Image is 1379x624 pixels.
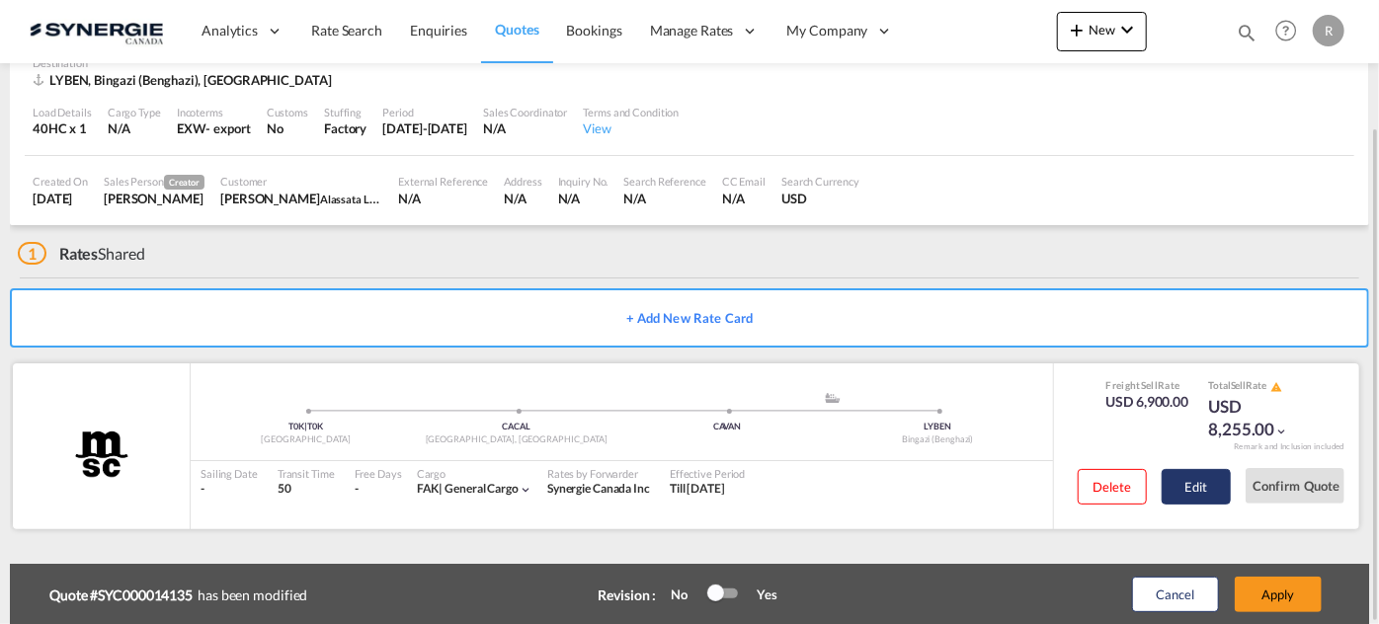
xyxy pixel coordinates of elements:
div: Total Rate [1208,378,1307,394]
button: Delete [1078,469,1147,505]
div: Revision : [598,585,656,604]
div: [GEOGRAPHIC_DATA], [GEOGRAPHIC_DATA] [411,433,621,446]
div: Rates by Forwarder [547,466,650,481]
md-icon: icon-chevron-down [1275,425,1289,438]
md-icon: assets/icons/custom/ship-fill.svg [821,393,845,403]
img: 1f56c880d42311ef80fc7dca854c8e59.png [30,9,163,53]
div: Cargo [417,466,532,481]
div: Stuffing [324,105,366,119]
div: - export [206,119,251,137]
div: Customs [267,105,308,119]
div: has been modified [49,580,561,609]
div: No [267,119,308,137]
div: N/A [504,190,541,207]
span: | [439,481,443,496]
span: T0K [288,421,307,431]
span: Bookings [567,22,622,39]
button: + Add New Rate Card [10,288,1369,348]
span: T0K [307,421,323,431]
md-icon: icon-alert [1270,381,1282,393]
div: Sales Person [104,174,204,190]
div: Created On [33,174,88,189]
div: USD 8,255.00 [1208,395,1307,442]
div: N/A [624,190,706,207]
button: Apply [1235,577,1322,612]
div: Maher Makram [220,190,382,207]
div: Help [1269,14,1313,49]
span: Analytics [202,21,258,40]
span: Manage Rates [650,21,734,40]
span: Enquiries [410,22,467,39]
button: icon-alert [1268,379,1282,394]
span: 1 [18,242,46,265]
div: icon-magnify [1236,22,1257,51]
div: Sales Coordinator [483,105,567,119]
div: Remark and Inclusion included [1219,441,1359,452]
span: Till [DATE] [670,481,725,496]
div: Sailing Date [201,466,258,481]
div: Incoterms [177,105,251,119]
md-icon: icon-chevron-down [1115,18,1139,41]
md-icon: icon-plus 400-fg [1065,18,1089,41]
div: CAVAN [622,421,833,433]
img: MSC [73,429,130,479]
div: CACAL [411,421,621,433]
div: N/A [108,119,161,137]
div: Shared [18,243,145,265]
button: icon-plus 400-fgNewicon-chevron-down [1057,12,1147,51]
span: Rate Search [311,22,382,39]
div: Bingazi (Benghazi) [833,433,1043,446]
span: | [304,421,307,431]
div: 50 [278,481,335,498]
span: New [1065,22,1139,38]
div: 31 Aug 2025 [382,119,467,137]
button: Cancel [1132,577,1219,612]
span: Rates [59,244,99,263]
span: Alassata Logistics [320,191,405,206]
div: Inquiry No. [558,174,608,189]
div: Load Details [33,105,92,119]
div: LYBEN [833,421,1043,433]
div: Factory Stuffing [324,119,366,137]
md-icon: icon-chevron-down [519,483,532,497]
div: Cargo Type [108,105,161,119]
div: N/A [398,190,488,207]
div: LYBEN, Bingazi (Benghazi), Asia Pacific [33,71,337,89]
div: Free Days [355,466,402,481]
div: Freight Rate [1106,378,1189,392]
div: [GEOGRAPHIC_DATA] [201,433,411,446]
div: N/A [722,190,766,207]
md-icon: icon-magnify [1236,22,1257,43]
div: No [661,585,707,603]
span: Sell [1141,379,1158,391]
button: Edit [1162,469,1231,505]
div: Terms and Condition [583,105,679,119]
div: CC Email [722,174,766,189]
div: N/A [558,190,608,207]
div: Search Reference [624,174,706,189]
div: R [1313,15,1344,46]
div: Search Currency [781,174,859,189]
div: USD [781,190,859,207]
div: External Reference [398,174,488,189]
div: Synergie Canada Inc [547,481,650,498]
div: Customer [220,174,382,189]
div: - [355,481,359,498]
b: Quote #SYC000014135 [49,585,198,604]
div: Effective Period [670,466,745,481]
span: Sell [1231,379,1247,391]
div: Address [504,174,541,189]
div: Period [382,105,467,119]
span: Synergie Canada Inc [547,481,650,496]
span: Help [1269,14,1303,47]
div: USD 6,900.00 [1106,392,1189,412]
div: View [583,119,679,137]
div: Rosa Ho [104,190,204,207]
div: N/A [483,119,567,137]
div: general cargo [417,481,519,498]
div: - [201,481,258,498]
div: 40HC x 1 [33,119,92,137]
span: FAK [417,481,446,496]
div: Transit Time [278,466,335,481]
